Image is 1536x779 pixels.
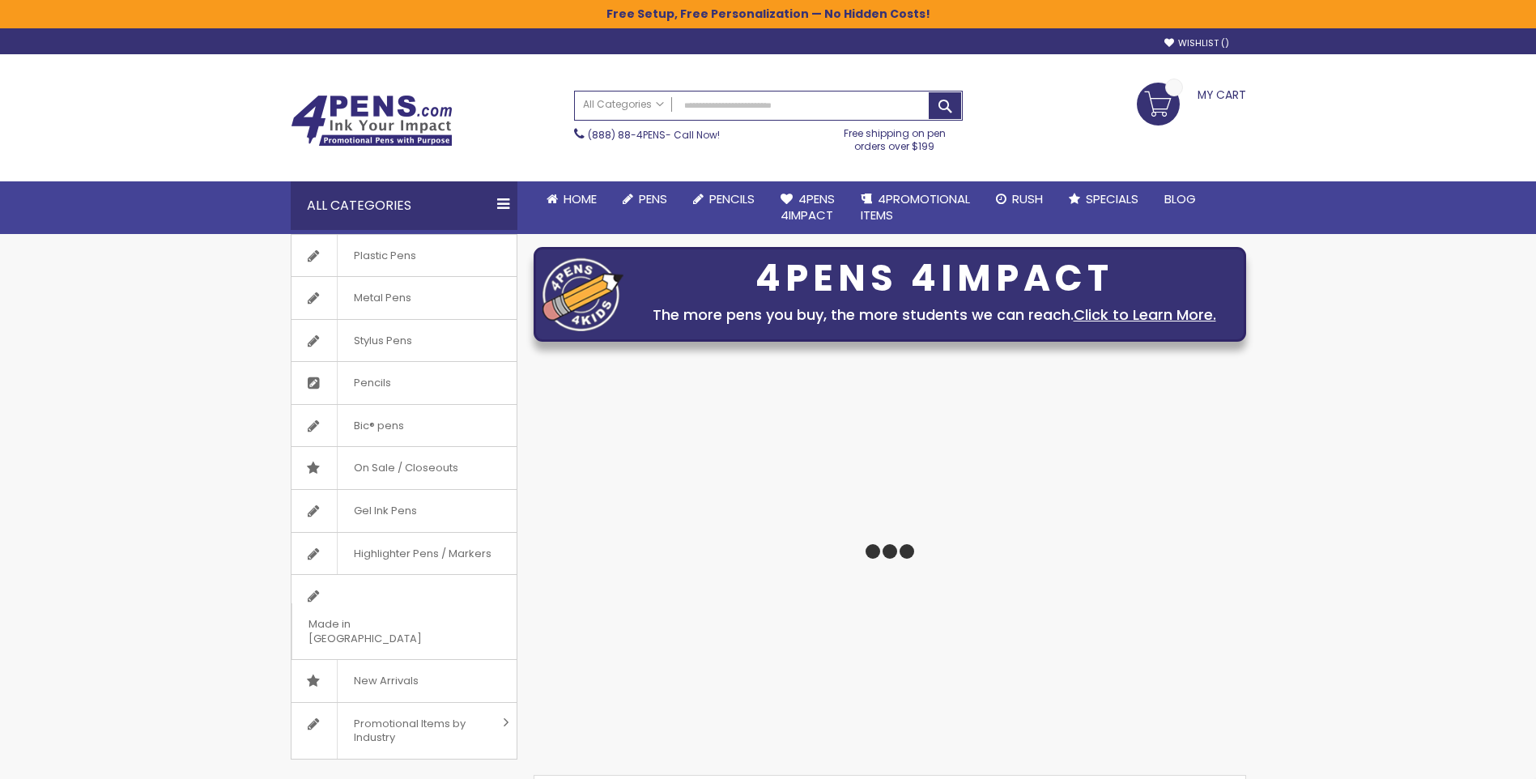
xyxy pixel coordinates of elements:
a: Pencils [291,362,517,404]
span: New Arrivals [337,660,435,702]
a: Pens [610,181,680,217]
span: Rush [1012,190,1043,207]
span: - Call Now! [588,128,720,142]
div: The more pens you buy, the more students we can reach. [632,304,1237,326]
span: Gel Ink Pens [337,490,433,532]
a: Stylus Pens [291,320,517,362]
span: Home [564,190,597,207]
a: Plastic Pens [291,235,517,277]
span: Bic® pens [337,405,420,447]
a: Metal Pens [291,277,517,319]
span: Metal Pens [337,277,428,319]
span: Pens [639,190,667,207]
a: On Sale / Closeouts [291,447,517,489]
span: Plastic Pens [337,235,432,277]
a: 4Pens4impact [768,181,848,234]
a: Specials [1056,181,1151,217]
a: Highlighter Pens / Markers [291,533,517,575]
span: Stylus Pens [337,320,428,362]
a: Bic® pens [291,405,517,447]
img: 4Pens Custom Pens and Promotional Products [291,95,453,147]
span: Highlighter Pens / Markers [337,533,508,575]
span: Pencils [709,190,755,207]
span: Promotional Items by Industry [337,703,497,759]
div: All Categories [291,181,517,230]
a: Click to Learn More. [1074,304,1216,325]
span: All Categories [583,98,664,111]
img: four_pen_logo.png [542,258,623,331]
a: Rush [983,181,1056,217]
div: Free shipping on pen orders over $199 [827,121,963,153]
span: Made in [GEOGRAPHIC_DATA] [291,603,476,659]
a: (888) 88-4PENS [588,128,666,142]
a: New Arrivals [291,660,517,702]
span: Pencils [337,362,407,404]
span: On Sale / Closeouts [337,447,474,489]
span: Specials [1086,190,1138,207]
a: 4PROMOTIONALITEMS [848,181,983,234]
a: Home [534,181,610,217]
span: 4PROMOTIONAL ITEMS [861,190,970,223]
a: Blog [1151,181,1209,217]
a: Pencils [680,181,768,217]
div: 4PENS 4IMPACT [632,262,1237,296]
a: Wishlist [1164,37,1229,49]
span: Blog [1164,190,1196,207]
a: Made in [GEOGRAPHIC_DATA] [291,575,517,659]
span: 4Pens 4impact [781,190,835,223]
a: Promotional Items by Industry [291,703,517,759]
a: Gel Ink Pens [291,490,517,532]
a: All Categories [575,92,672,118]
